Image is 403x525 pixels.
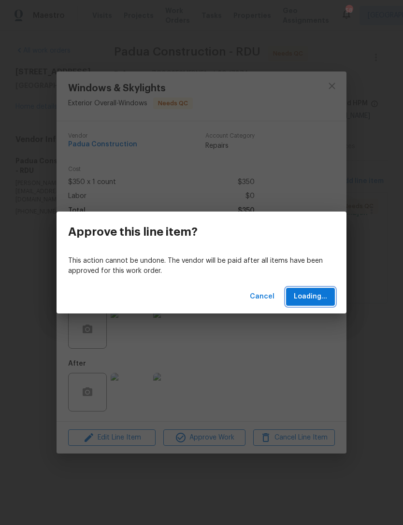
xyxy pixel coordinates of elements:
span: Cancel [250,291,274,303]
h3: Approve this line item? [68,225,198,239]
p: This action cannot be undone. The vendor will be paid after all items have been approved for this... [68,256,335,276]
button: Cancel [246,288,278,306]
span: Loading... [294,291,327,303]
button: Loading... [286,288,335,306]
